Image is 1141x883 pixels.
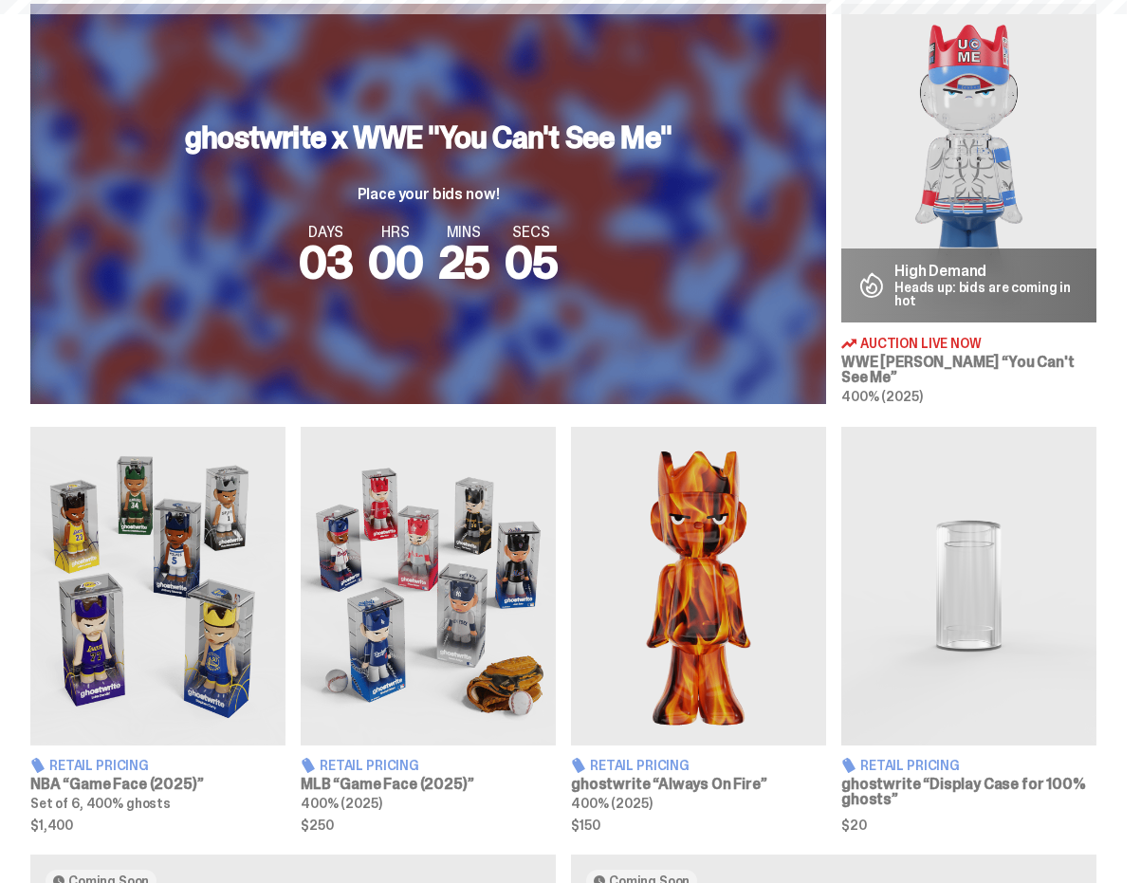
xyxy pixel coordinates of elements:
[894,281,1081,307] p: Heads up: bids are coming in hot
[30,795,171,812] span: Set of 6, 400% ghosts
[571,819,826,832] span: $150
[841,388,922,405] span: 400% (2025)
[590,759,690,772] span: Retail Pricing
[505,225,558,240] span: SECS
[505,232,558,292] span: 05
[30,777,285,792] h3: NBA “Game Face (2025)”
[299,232,353,292] span: 03
[368,225,423,240] span: HRS
[571,427,826,745] img: Always On Fire
[301,777,556,792] h3: MLB “Game Face (2025)”
[320,759,419,772] span: Retail Pricing
[860,759,960,772] span: Retail Pricing
[571,777,826,792] h3: ghostwrite “Always On Fire”
[301,819,556,832] span: $250
[185,122,672,153] h3: ghostwrite x WWE "You Can't See Me"
[368,232,423,292] span: 00
[30,427,285,833] a: Game Face (2025) Retail Pricing
[30,427,285,745] img: Game Face (2025)
[841,427,1096,745] img: Display Case for 100% ghosts
[30,819,285,832] span: $1,400
[860,337,982,350] span: Auction Live Now
[438,232,490,292] span: 25
[841,4,1096,404] a: You Can't See Me High Demand Heads up: bids are coming in hot Auction Live Now
[301,795,381,812] span: 400% (2025)
[571,427,826,833] a: Always On Fire Retail Pricing
[841,777,1096,807] h3: ghostwrite “Display Case for 100% ghosts”
[301,427,556,833] a: Game Face (2025) Retail Pricing
[185,187,672,202] p: Place your bids now!
[49,759,149,772] span: Retail Pricing
[299,225,353,240] span: DAYS
[841,819,1096,832] span: $20
[894,264,1081,279] p: High Demand
[841,4,1096,322] img: You Can't See Me
[841,355,1096,385] h3: WWE [PERSON_NAME] “You Can't See Me”
[571,795,652,812] span: 400% (2025)
[438,225,490,240] span: MINS
[841,427,1096,833] a: Display Case for 100% ghosts Retail Pricing
[301,427,556,745] img: Game Face (2025)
